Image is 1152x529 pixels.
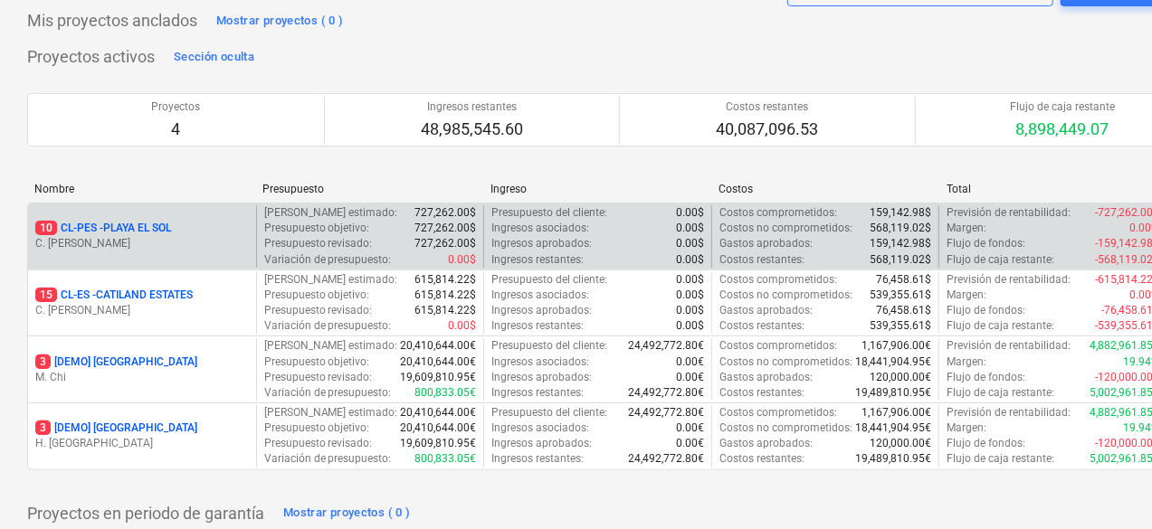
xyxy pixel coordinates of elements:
p: 0.00$ [676,221,704,236]
p: Presupuesto objetivo : [264,354,370,370]
p: C. [PERSON_NAME] [35,236,249,251]
p: 19,489,810.95€ [855,451,931,467]
p: 19,609,810.95€ [400,436,476,451]
p: Costos no comprometidos : [719,420,852,436]
p: Variación de presupuesto : [264,385,392,401]
p: 1,167,906.00€ [862,405,931,420]
p: 800,833.05€ [414,451,476,467]
p: [DEMO] [GEOGRAPHIC_DATA] [35,354,197,370]
p: 24,492,772.80€ [628,405,704,420]
p: 0.00$ [676,318,704,334]
p: Margen : [947,354,986,370]
p: Ingresos restantes : [491,385,584,401]
p: Presupuesto del cliente : [491,205,607,221]
p: Ingresos aprobados : [491,303,592,318]
p: Presupuesto objetivo : [264,420,370,436]
p: 24,492,772.80€ [628,385,704,401]
p: Gastos aprobados : [719,436,813,451]
p: Flujo de caja restante : [947,252,1054,268]
p: 0.00$ [676,236,704,251]
p: Presupuesto objetivo : [264,288,370,303]
p: Costos no comprometidos : [719,288,852,303]
p: 18,441,904.95€ [855,354,931,370]
p: Costos restantes : [719,252,804,268]
div: Mostrar proyectos ( 0 ) [283,503,411,524]
p: 1,167,906.00€ [862,338,931,354]
p: CL-PES - PLAYA EL SOL [35,221,171,236]
p: Ingresos aprobados : [491,236,592,251]
p: 0.00$ [676,272,704,288]
p: Presupuesto del cliente : [491,338,607,354]
p: 0.00€ [676,370,704,385]
p: Costos restantes [716,99,818,115]
p: Proyectos activos [27,46,155,68]
div: Sección oculta [174,47,254,68]
p: Flujo de caja restante : [947,318,1054,334]
p: Variación de presupuesto : [264,318,392,334]
p: Ingresos asociados : [491,288,589,303]
button: Mostrar proyectos ( 0 ) [212,6,348,35]
p: Flujo de fondos : [947,370,1025,385]
p: Presupuesto revisado : [264,436,373,451]
p: 0.00$ [448,318,476,334]
div: Mostrar proyectos ( 0 ) [216,11,344,32]
p: 615,814.22$ [414,303,476,318]
p: 568,119.02$ [870,252,931,268]
p: 0.00€ [676,354,704,370]
p: Ingresos aprobados : [491,436,592,451]
p: Gastos aprobados : [719,370,813,385]
p: Costos restantes : [719,318,804,334]
p: 0.00$ [676,252,704,268]
p: Presupuesto revisado : [264,303,373,318]
div: 3[DEMO] [GEOGRAPHIC_DATA]M. Chi [35,354,249,385]
p: 120,000.00€ [870,436,931,451]
p: Presupuesto objetivo : [264,221,370,236]
p: Presupuesto del cliente : [491,405,607,420]
p: 0.00€ [676,436,704,451]
p: Flujo de fondos : [947,303,1025,318]
p: Costos restantes : [719,451,804,467]
p: Presupuesto revisado : [264,370,373,385]
p: 24,492,772.80€ [628,338,704,354]
p: Previsión de rentabilidad : [947,405,1071,420]
p: Ingresos asociados : [491,221,589,236]
p: 76,458.61$ [876,272,931,288]
span: 3 [35,420,51,435]
p: 19,489,810.95€ [855,385,931,401]
p: 19,609,810.95€ [400,370,476,385]
p: Ingresos restantes : [491,252,584,268]
p: [PERSON_NAME] estimado : [264,205,398,221]
div: 10CL-PES -PLAYA EL SOLC. [PERSON_NAME] [35,221,249,251]
p: 727,262.00$ [414,205,476,221]
p: Ingresos asociados : [491,354,589,370]
p: Flujo de caja restante [1010,99,1115,115]
p: Ingresos asociados : [491,420,589,436]
p: 4 [151,118,200,140]
p: 159,142.98$ [870,205,931,221]
p: 727,262.00$ [414,221,476,236]
p: Margen : [947,420,986,436]
p: 24,492,772.80€ [628,451,704,467]
div: Ingreso [490,183,704,195]
p: Previsión de rentabilidad : [947,338,1071,354]
p: Gastos aprobados : [719,303,813,318]
p: Margen : [947,288,986,303]
p: Variación de presupuesto : [264,451,392,467]
p: 0.00$ [448,252,476,268]
p: [DEMO] [GEOGRAPHIC_DATA] [35,420,197,436]
p: Presupuesto del cliente : [491,272,607,288]
p: Proyectos en periodo de garantía [27,503,264,524]
span: 3 [35,354,51,369]
p: 20,410,644.00€ [400,405,476,420]
p: Flujo de fondos : [947,236,1025,251]
p: Previsión de rentabilidad : [947,272,1071,288]
p: CL-ES - CATILAND ESTATES [35,288,193,303]
p: Proyectos [151,99,200,115]
p: 20,410,644.00€ [400,354,476,370]
p: 539,355.61$ [870,318,931,334]
p: 120,000.00€ [870,370,931,385]
p: 727,262.00$ [414,236,476,251]
div: Costos [719,183,932,195]
p: 0.00$ [676,205,704,221]
p: Costos comprometidos : [719,205,837,221]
